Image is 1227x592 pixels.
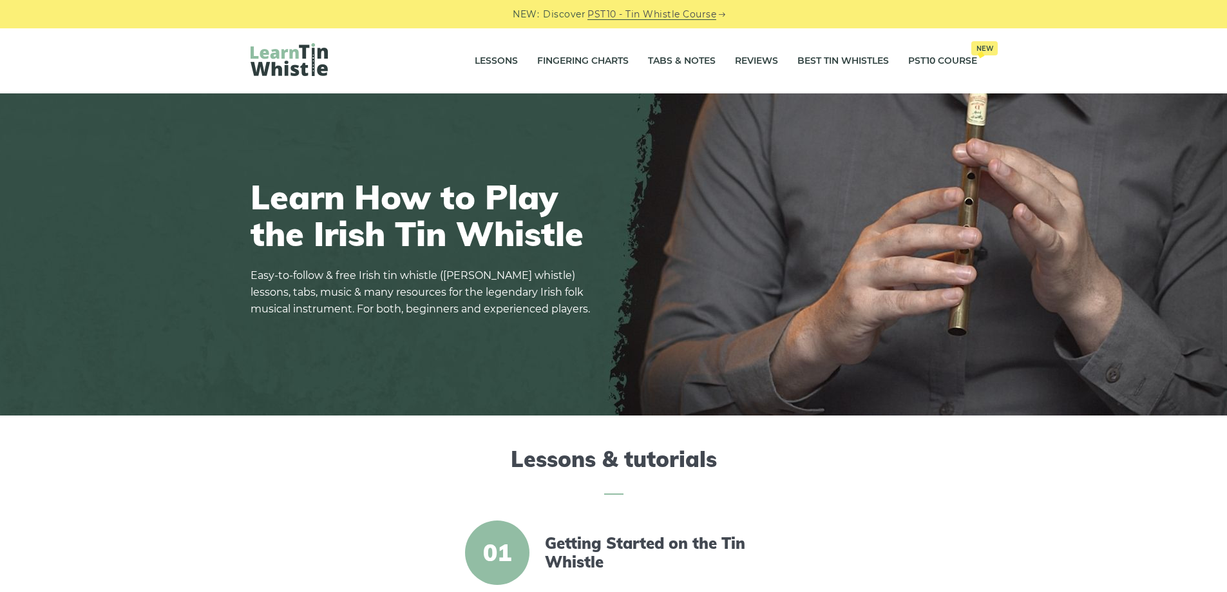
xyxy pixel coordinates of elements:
a: Lessons [475,45,518,77]
a: Fingering Charts [537,45,629,77]
span: 01 [465,520,529,585]
a: Reviews [735,45,778,77]
img: LearnTinWhistle.com [251,43,328,76]
span: New [971,41,998,55]
p: Easy-to-follow & free Irish tin whistle ([PERSON_NAME] whistle) lessons, tabs, music & many resou... [251,267,598,318]
a: Tabs & Notes [648,45,716,77]
h1: Learn How to Play the Irish Tin Whistle [251,178,598,252]
h2: Lessons & tutorials [251,446,977,495]
a: PST10 CourseNew [908,45,977,77]
a: Getting Started on the Tin Whistle [545,534,766,571]
a: Best Tin Whistles [797,45,889,77]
